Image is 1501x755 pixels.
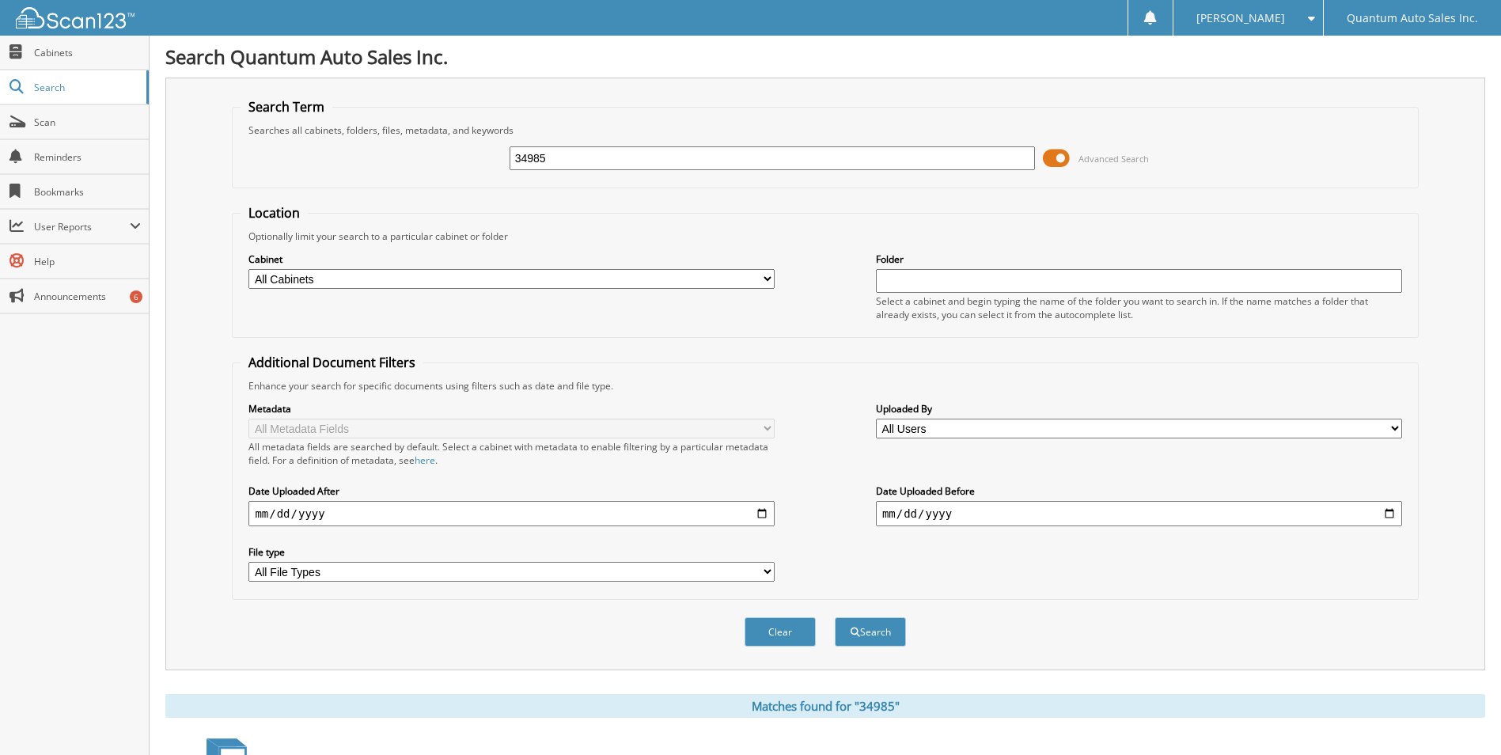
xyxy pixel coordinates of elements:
[415,453,435,467] a: here
[248,402,775,415] label: Metadata
[248,440,775,467] div: All metadata fields are searched by default. Select a cabinet with metadata to enable filtering b...
[876,294,1402,321] div: Select a cabinet and begin typing the name of the folder you want to search in. If the name match...
[16,7,135,28] img: scan123-logo-white.svg
[34,185,141,199] span: Bookmarks
[248,252,775,266] label: Cabinet
[248,484,775,498] label: Date Uploaded After
[34,46,141,59] span: Cabinets
[876,501,1402,526] input: end
[876,484,1402,498] label: Date Uploaded Before
[165,694,1485,718] div: Matches found for "34985"
[34,290,141,303] span: Announcements
[1347,13,1478,23] span: Quantum Auto Sales Inc.
[241,98,332,116] legend: Search Term
[248,545,775,559] label: File type
[876,252,1402,266] label: Folder
[34,220,130,233] span: User Reports
[241,204,308,222] legend: Location
[130,290,142,303] div: 6
[835,617,906,647] button: Search
[241,123,1409,137] div: Searches all cabinets, folders, files, metadata, and keywords
[34,116,141,129] span: Scan
[248,501,775,526] input: start
[745,617,816,647] button: Clear
[165,44,1485,70] h1: Search Quantum Auto Sales Inc.
[1196,13,1285,23] span: [PERSON_NAME]
[1078,153,1149,165] span: Advanced Search
[241,354,423,371] legend: Additional Document Filters
[876,402,1402,415] label: Uploaded By
[34,81,138,94] span: Search
[241,230,1409,243] div: Optionally limit your search to a particular cabinet or folder
[241,379,1409,393] div: Enhance your search for specific documents using filters such as date and file type.
[34,255,141,268] span: Help
[34,150,141,164] span: Reminders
